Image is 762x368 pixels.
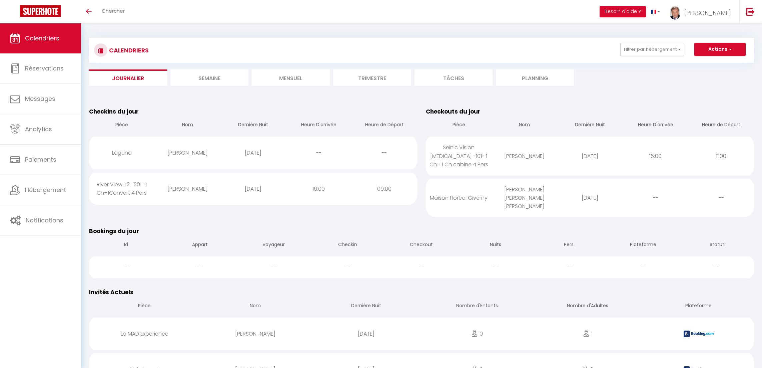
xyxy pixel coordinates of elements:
[102,7,125,14] span: Chercher
[25,34,59,42] span: Calendriers
[746,7,755,16] img: logout
[286,178,351,200] div: 16:00
[311,323,422,345] div: [DATE]
[426,116,492,135] th: Pièce
[155,142,220,164] div: [PERSON_NAME]
[688,187,754,209] div: --
[351,116,417,135] th: Heure de Départ
[25,95,55,103] span: Messages
[25,64,64,72] span: Réservations
[426,187,492,209] div: Maison Floréal Giverny
[25,125,52,133] span: Analytics
[311,236,385,255] th: Checkin
[600,6,646,17] button: Besoin d'aide ?
[200,323,310,345] div: [PERSON_NAME]
[426,108,481,116] span: Checkouts du jour
[496,69,574,86] li: Planning
[532,236,606,255] th: Pers.
[680,256,754,278] div: --
[286,142,351,164] div: --
[89,288,133,296] span: Invités Actuels
[26,216,63,224] span: Notifications
[89,108,139,116] span: Checkins du jour
[557,116,623,135] th: Dernière Nuit
[422,297,532,316] th: Nombre d'Enfants
[532,297,643,316] th: Nombre d'Adultes
[557,187,623,209] div: [DATE]
[688,116,754,135] th: Heure de Départ
[385,236,459,255] th: Checkout
[89,174,155,204] div: River View T2 -201- 1 Ch+1Convert 4 Pers
[684,331,714,337] img: booking2.png
[532,323,643,345] div: 1
[620,43,684,56] button: Filtrer par hébergement
[426,137,492,175] div: Seinic Vision [MEDICAL_DATA] -101- 1 Ch +1 Ch cabine 4 Pers
[680,236,754,255] th: Statut
[220,142,286,164] div: [DATE]
[200,297,310,316] th: Nom
[89,297,200,316] th: Pièce
[532,256,606,278] div: --
[286,116,351,135] th: Heure D'arrivée
[422,323,532,345] div: 0
[155,178,220,200] div: [PERSON_NAME]
[459,236,533,255] th: Nuits
[252,69,330,86] li: Mensuel
[606,236,680,255] th: Plateforme
[459,256,533,278] div: --
[89,69,167,86] li: Journalier
[623,145,688,167] div: 16:00
[25,155,56,164] span: Paiements
[89,323,200,345] div: La MAD Experience
[155,116,220,135] th: Nom
[734,338,757,363] iframe: Chat
[25,186,66,194] span: Hébergement
[623,187,688,209] div: --
[237,236,311,255] th: Voyageur
[670,6,680,20] img: ...
[311,256,385,278] div: --
[220,178,286,200] div: [DATE]
[351,142,417,164] div: --
[89,116,155,135] th: Pièce
[220,116,286,135] th: Dernière Nuit
[492,145,557,167] div: [PERSON_NAME]
[89,256,163,278] div: --
[694,43,746,56] button: Actions
[385,256,459,278] div: --
[492,179,557,217] div: [PERSON_NAME] [PERSON_NAME] [PERSON_NAME]
[333,69,411,86] li: Trimestre
[351,178,417,200] div: 09:00
[311,297,422,316] th: Dernière Nuit
[606,256,680,278] div: --
[492,116,557,135] th: Nom
[20,5,61,17] img: Super Booking
[170,69,248,86] li: Semaine
[163,236,237,255] th: Appart
[623,116,688,135] th: Heure D'arrivée
[107,43,149,58] h3: CALENDRIERS
[89,142,155,164] div: Laguna
[643,297,754,316] th: Plateforme
[688,145,754,167] div: 11:00
[163,256,237,278] div: --
[237,256,311,278] div: --
[89,227,139,235] span: Bookings du jour
[557,145,623,167] div: [DATE]
[684,9,731,17] span: [PERSON_NAME]
[415,69,493,86] li: Tâches
[89,236,163,255] th: Id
